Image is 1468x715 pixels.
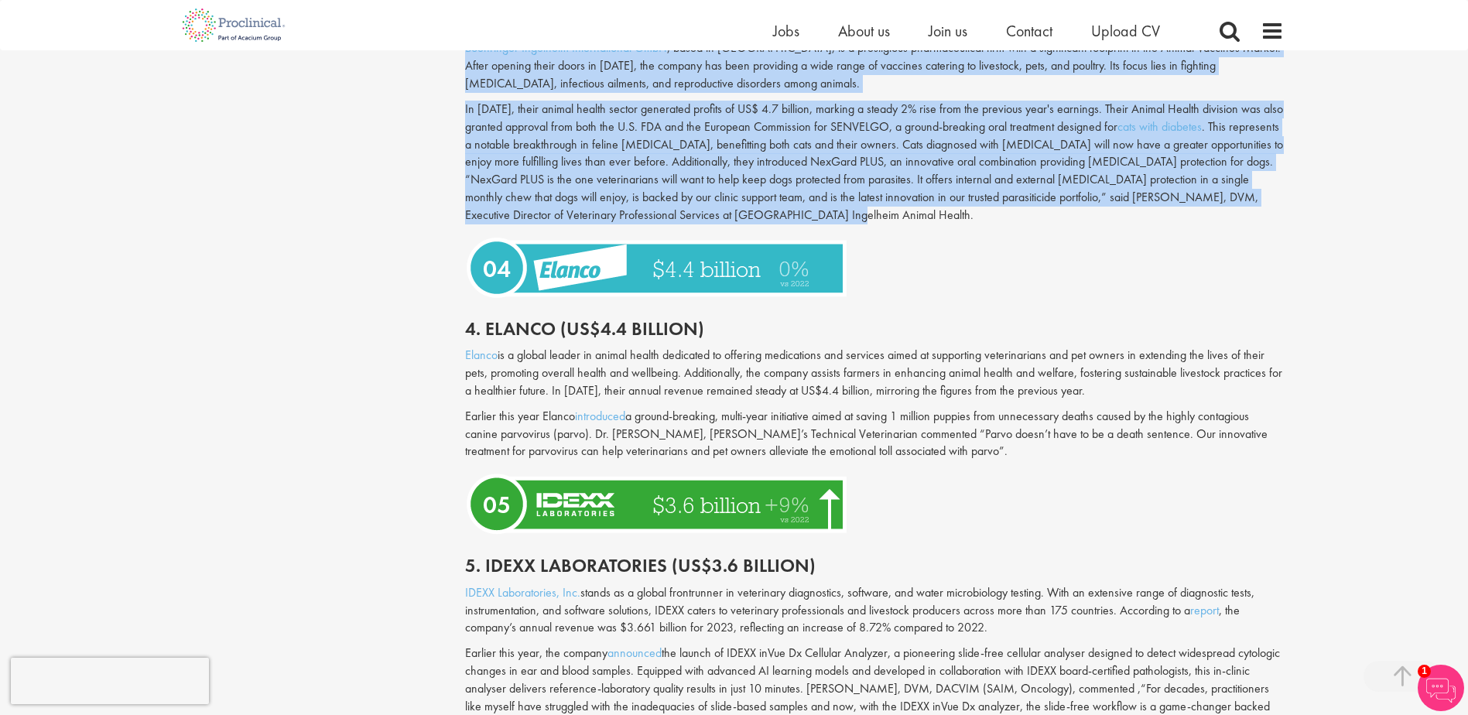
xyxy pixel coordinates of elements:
a: Elanco [465,347,498,363]
a: About us [838,21,890,41]
a: report [1190,602,1219,618]
iframe: reCAPTCHA [11,658,209,704]
p: , based in [GEOGRAPHIC_DATA], is a prestigious pharmaceutical firm with a significant footprint i... [465,39,1284,93]
h2: 4. Elanco (US$4.4 billion) [465,319,1284,339]
p: In [DATE], their animal health sector generated profits of US$ 4.7 billion, marking a steady 2% r... [465,101,1284,224]
a: Upload CV [1091,21,1160,41]
span: 1 [1418,665,1431,678]
a: IDEXX Laboratories, Inc. [465,584,580,600]
a: cats with diabetes [1117,118,1202,135]
h2: 5. Idexx Laboratories (US$3.6 billion) [465,556,1284,576]
img: Chatbot [1418,665,1464,711]
p: is a global leader in animal health dedicated to offering medications and services aimed at suppo... [465,347,1284,400]
a: Join us [929,21,967,41]
p: Earlier this year Elanco a ground-breaking, multi-year initiative aimed at saving 1 million puppi... [465,408,1284,461]
a: Contact [1006,21,1052,41]
p: stands as a global frontrunner in veterinary diagnostics, software, and water microbiology testin... [465,584,1284,638]
a: Jobs [773,21,799,41]
a: introduced [575,408,625,424]
a: announced [607,645,662,661]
